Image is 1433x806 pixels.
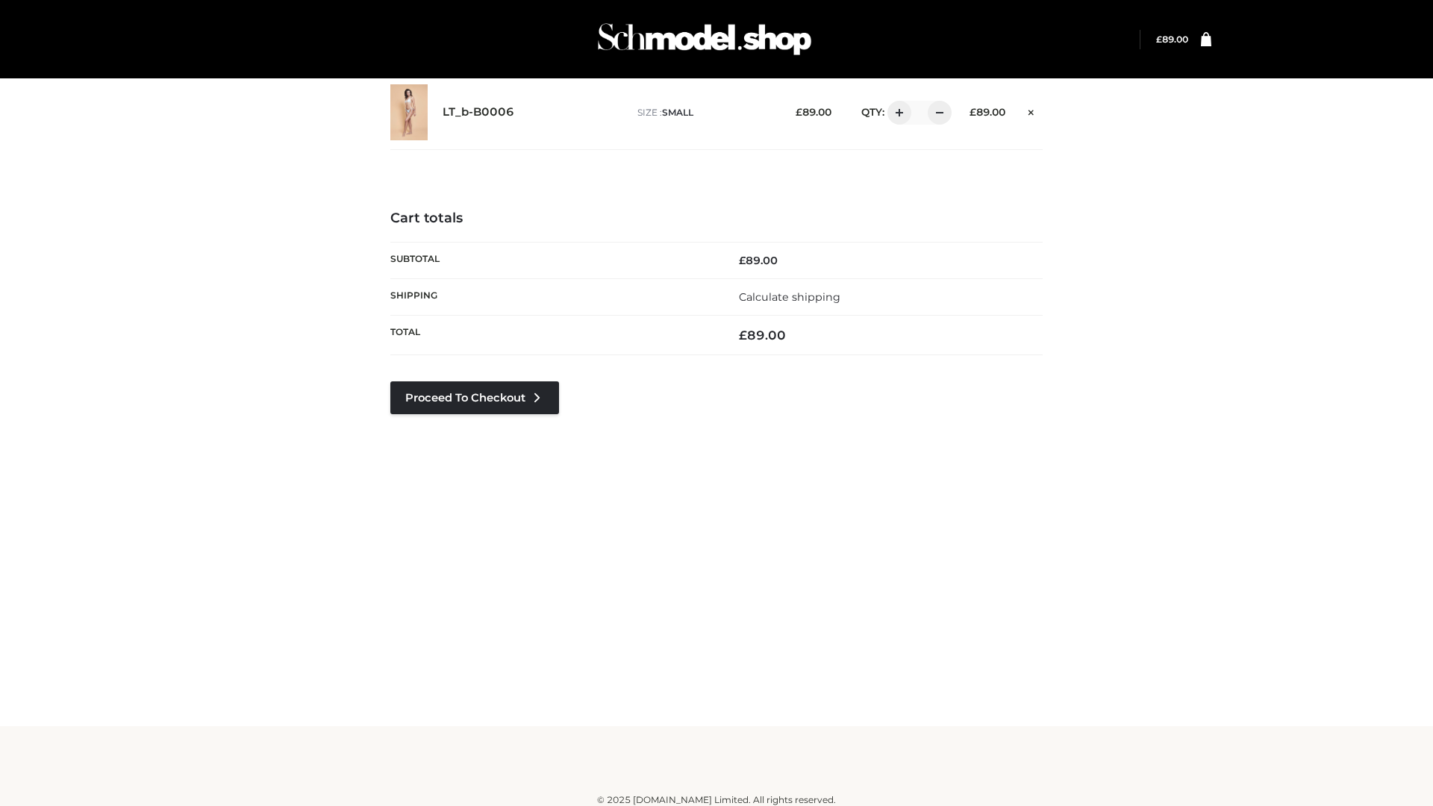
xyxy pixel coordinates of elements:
bdi: 89.00 [739,254,778,267]
img: Schmodel Admin 964 [593,10,817,69]
th: Total [390,316,716,355]
th: Subtotal [390,242,716,278]
span: SMALL [662,107,693,118]
span: £ [1156,34,1162,45]
bdi: 89.00 [1156,34,1188,45]
a: Proceed to Checkout [390,381,559,414]
div: QTY: [846,101,946,125]
a: Calculate shipping [739,290,840,304]
span: £ [796,106,802,118]
a: £89.00 [1156,34,1188,45]
p: size : [637,106,772,119]
a: Remove this item [1020,101,1043,120]
bdi: 89.00 [739,328,786,343]
span: £ [739,328,747,343]
a: LT_b-B0006 [443,105,514,119]
th: Shipping [390,278,716,315]
span: £ [739,254,746,267]
span: £ [970,106,976,118]
bdi: 89.00 [970,106,1005,118]
bdi: 89.00 [796,106,831,118]
h4: Cart totals [390,210,1043,227]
